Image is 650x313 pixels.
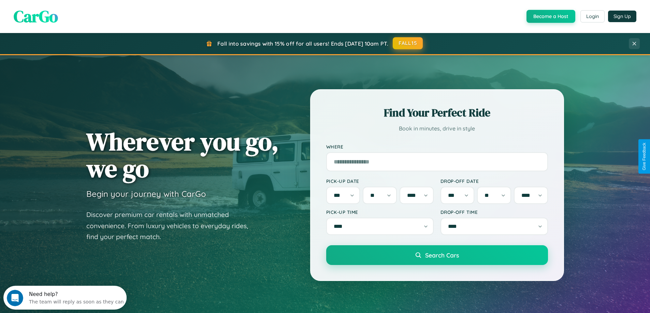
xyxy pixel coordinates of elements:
[326,245,548,265] button: Search Cars
[86,128,279,182] h1: Wherever you go, we go
[393,37,423,49] button: FALL15
[7,290,23,306] iframe: Intercom live chat
[86,189,206,199] h3: Begin your journey with CarGo
[326,124,548,134] p: Book in minutes, drive in style
[326,209,434,215] label: Pick-up Time
[3,286,127,310] iframe: Intercom live chat discovery launcher
[217,40,388,47] span: Fall into savings with 15% off for all users! Ends [DATE] 10am PT.
[526,10,575,23] button: Become a Host
[326,105,548,120] h2: Find Your Perfect Ride
[440,178,548,184] label: Drop-off Date
[608,11,636,22] button: Sign Up
[580,10,605,22] button: Login
[86,209,257,242] p: Discover premium car rentals with unmatched convenience. From luxury vehicles to everyday rides, ...
[14,5,58,28] span: CarGo
[642,143,647,170] div: Give Feedback
[3,3,127,21] div: Open Intercom Messenger
[326,144,548,150] label: Where
[26,11,120,18] div: The team will reply as soon as they can
[326,178,434,184] label: Pick-up Date
[26,6,120,11] div: Need help?
[425,251,459,259] span: Search Cars
[440,209,548,215] label: Drop-off Time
